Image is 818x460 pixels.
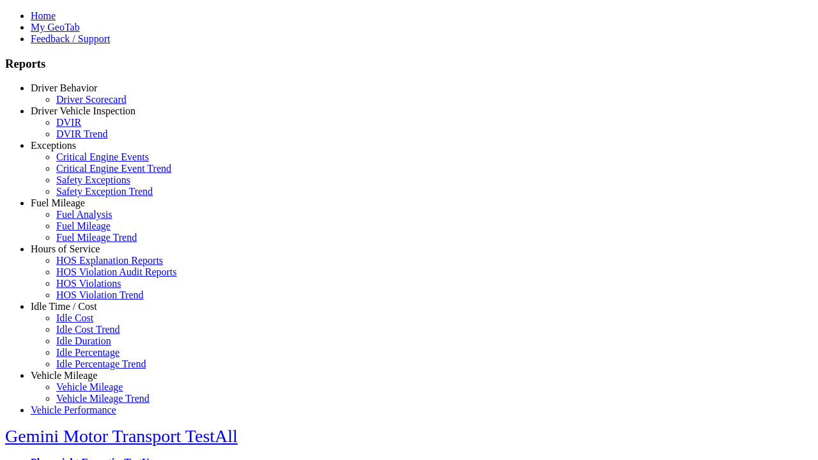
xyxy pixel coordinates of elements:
[56,220,111,231] a: Fuel Mileage
[31,33,110,44] a: Feedback / Support
[31,105,135,116] a: Driver Vehicle Inspection
[56,266,177,277] a: HOS Violation Audit Reports
[31,82,97,93] a: Driver Behavior
[56,174,130,185] a: Safety Exceptions
[5,57,813,71] h3: Reports
[56,94,127,105] a: Driver Scorecard
[56,347,120,358] a: Idle Percentage
[56,186,153,197] a: Safety Exception Trend
[56,312,93,323] a: Idle Cost
[56,335,111,346] a: Idle Duration
[31,370,97,381] a: Vehicle Mileage
[31,243,100,254] a: Hours of Service
[31,10,56,21] a: Home
[56,278,121,289] a: HOS Violations
[56,393,150,404] a: Vehicle Mileage Trend
[56,358,146,369] a: Idle Percentage Trend
[56,151,149,162] a: Critical Engine Events
[31,22,80,33] a: My GeoTab
[5,426,238,446] a: Gemini Motor Transport TestAll
[56,255,163,266] a: HOS Explanation Reports
[56,163,171,174] a: Critical Engine Event Trend
[31,301,97,312] a: Idle Time / Cost
[56,117,81,128] a: DVIR
[56,209,112,220] a: Fuel Analysis
[56,324,120,335] a: Idle Cost Trend
[31,140,76,151] a: Exceptions
[56,232,137,243] a: Fuel Mileage Trend
[56,128,107,139] a: DVIR Trend
[31,404,116,415] a: Vehicle Performance
[56,381,123,392] a: Vehicle Mileage
[56,289,144,300] a: HOS Violation Trend
[31,197,85,208] a: Fuel Mileage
